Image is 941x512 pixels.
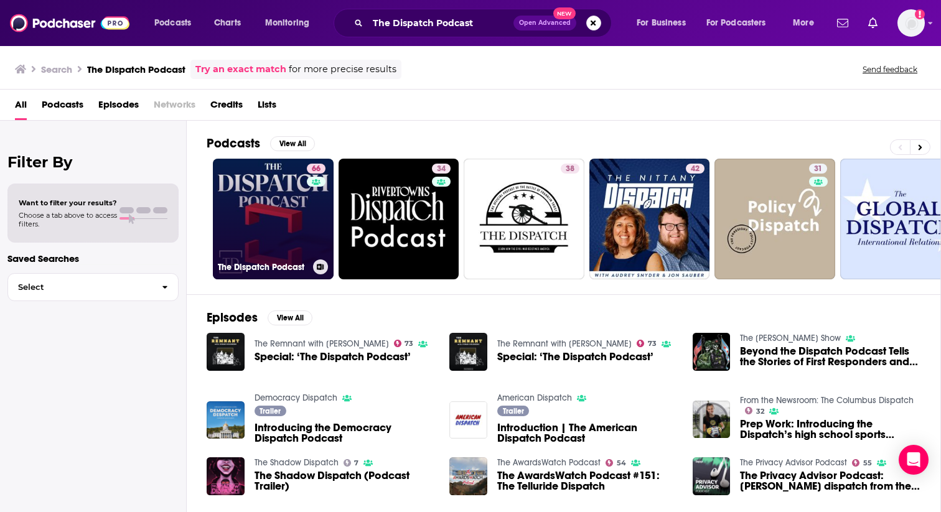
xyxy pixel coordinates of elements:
[589,159,710,279] a: 42
[497,338,632,349] a: The Remnant with Jonah Goldberg
[740,470,920,491] span: The Privacy Advisor Podcast: [PERSON_NAME] dispatch from the [GEOGRAPHIC_DATA]
[437,163,446,175] span: 34
[693,401,731,439] img: Prep Work: Introducing the Dispatch’s high school sports podcast
[207,136,315,151] a: PodcastsView All
[449,457,487,495] img: The AwardsWatch Podcast #151: The Telluride Dispatch
[255,470,435,491] a: The Shadow Dispatch (Podcast Trailer)
[255,351,411,362] a: Special: ‘The Dispatch Podcast’
[756,409,764,414] span: 32
[10,11,129,35] img: Podchaser - Follow, Share and Rate Podcasts
[405,341,413,347] span: 73
[265,14,309,32] span: Monitoring
[255,393,337,403] a: Democracy Dispatch
[154,14,191,32] span: Podcasts
[497,422,678,444] a: Introduction | The American Dispatch Podcast
[260,407,281,415] span: Trailer
[207,136,260,151] h2: Podcasts
[686,164,705,174] a: 42
[553,7,576,19] span: New
[19,198,117,207] span: Want to filter your results?
[255,457,339,468] a: The Shadow Dispatch
[809,164,827,174] a: 31
[637,14,686,32] span: For Business
[561,164,579,174] a: 38
[307,164,325,174] a: 66
[195,62,286,77] a: Try an exact match
[270,136,315,151] button: View All
[863,12,882,34] a: Show notifications dropdown
[519,20,571,26] span: Open Advanced
[154,95,195,120] span: Networks
[899,445,929,475] div: Open Intercom Messenger
[432,164,451,174] a: 34
[312,163,321,175] span: 66
[8,283,152,291] span: Select
[814,163,822,175] span: 31
[464,159,584,279] a: 38
[368,13,513,33] input: Search podcasts, credits, & more...
[497,457,601,468] a: The AwardsWatch Podcast
[497,351,653,362] a: Special: ‘The Dispatch Podcast’
[218,262,308,272] h3: The Dispatch Podcast
[698,13,784,33] button: open menu
[497,470,678,491] span: The AwardsWatch Podcast #151: The Telluride Dispatch
[863,460,872,466] span: 55
[255,338,389,349] a: The Remnant with Jonah Goldberg
[206,13,248,33] a: Charts
[915,9,925,19] svg: Add a profile image
[7,153,179,171] h2: Filter By
[832,12,853,34] a: Show notifications dropdown
[210,95,243,120] span: Credits
[87,63,185,75] h3: The Dispatch Podcast
[15,95,27,120] a: All
[740,395,914,406] a: From the Newsroom: The Columbus Dispatch
[745,407,764,414] a: 32
[897,9,925,37] span: Logged in as paigerusher
[793,14,814,32] span: More
[214,14,241,32] span: Charts
[852,459,872,467] a: 55
[449,401,487,439] a: Introduction | The American Dispatch Podcast
[740,346,920,367] a: Beyond the Dispatch Podcast Tells the Stories of First Responders and Their Everyday Lives
[740,333,841,343] a: The Ray Stevens Show
[207,310,312,325] a: EpisodesView All
[268,310,312,325] button: View All
[394,340,414,347] a: 73
[706,14,766,32] span: For Podcasters
[258,95,276,120] a: Lists
[207,457,245,495] img: The Shadow Dispatch (Podcast Trailer)
[98,95,139,120] span: Episodes
[648,341,657,347] span: 73
[207,333,245,371] a: Special: ‘The Dispatch Podcast’
[7,273,179,301] button: Select
[289,62,396,77] span: for more precise results
[213,159,334,279] a: 66The Dispatch Podcast
[449,333,487,371] img: Special: ‘The Dispatch Podcast’
[859,64,921,75] button: Send feedback
[19,211,117,228] span: Choose a tab above to access filters.
[339,159,459,279] a: 34
[497,393,572,403] a: American Dispatch
[784,13,830,33] button: open menu
[256,13,325,33] button: open menu
[42,95,83,120] a: Podcasts
[41,63,72,75] h3: Search
[207,401,245,439] img: Introducing the Democracy Dispatch Podcast
[344,459,359,467] a: 7
[693,333,731,371] img: Beyond the Dispatch Podcast Tells the Stories of First Responders and Their Everyday Lives
[693,457,731,495] a: The Privacy Advisor Podcast: Pfeifle's dispatch from the EU
[740,457,847,468] a: The Privacy Advisor Podcast
[740,419,920,440] a: Prep Work: Introducing the Dispatch’s high school sports podcast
